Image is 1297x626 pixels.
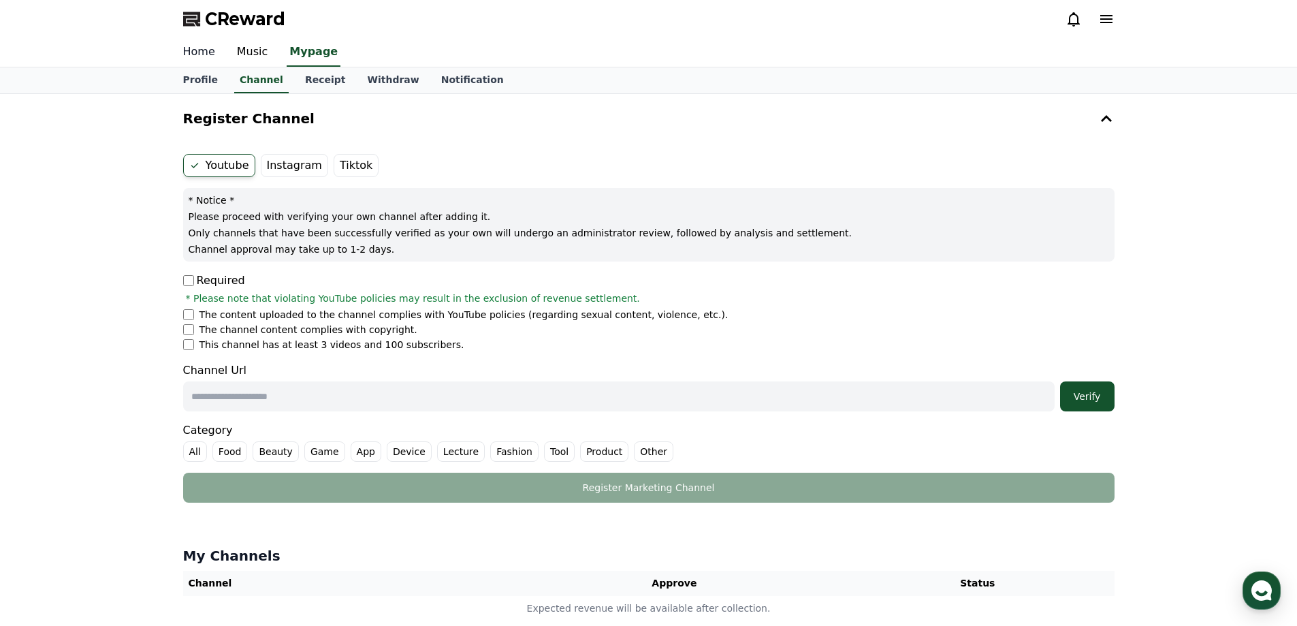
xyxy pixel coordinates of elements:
p: Required [183,272,245,289]
p: This channel has at least 3 videos and 100 subscribers. [199,338,464,351]
a: Notification [430,67,515,93]
a: CReward [183,8,285,30]
label: Tiktok [334,154,379,177]
label: Lecture [437,441,485,462]
label: Youtube [183,154,255,177]
div: Register Marketing Channel [210,481,1087,495]
th: Approve [508,571,842,596]
label: Beauty [253,441,298,462]
button: Register Marketing Channel [183,473,1115,503]
span: Messages [113,453,153,464]
p: * Notice * [189,193,1109,207]
label: Instagram [261,154,328,177]
a: Profile [172,67,229,93]
span: CReward [205,8,285,30]
label: Device [387,441,432,462]
h4: Register Channel [183,111,315,126]
div: Category [183,422,1115,462]
label: Other [634,441,673,462]
p: The channel content complies with copyright. [199,323,417,337]
a: Home [172,38,226,67]
label: Food [212,441,248,462]
label: Game [304,441,345,462]
div: Channel Url [183,362,1115,411]
p: Please proceed with verifying your own channel after adding it. [189,210,1109,223]
a: Receipt [294,67,357,93]
p: Channel approval may take up to 1-2 days. [189,242,1109,256]
h4: My Channels [183,546,1115,565]
label: App [351,441,381,462]
a: Music [226,38,279,67]
a: Home [4,432,90,466]
button: Register Channel [178,99,1120,138]
a: Channel [234,67,289,93]
label: Fashion [490,441,539,462]
label: Product [580,441,628,462]
span: Settings [202,452,235,463]
label: Tool [544,441,575,462]
button: Verify [1060,381,1115,411]
div: Verify [1066,390,1109,403]
label: All [183,441,207,462]
td: Expected revenue will be available after collection. [183,596,1115,621]
a: Withdraw [356,67,430,93]
th: Status [841,571,1114,596]
th: Channel [183,571,508,596]
a: Messages [90,432,176,466]
a: Settings [176,432,261,466]
p: Only channels that have been successfully verified as your own will undergo an administrator revi... [189,226,1109,240]
a: Mypage [287,38,340,67]
span: * Please note that violating YouTube policies may result in the exclusion of revenue settlement. [186,292,640,305]
p: The content uploaded to the channel complies with YouTube policies (regarding sexual content, vio... [199,308,728,322]
span: Home [35,452,59,463]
